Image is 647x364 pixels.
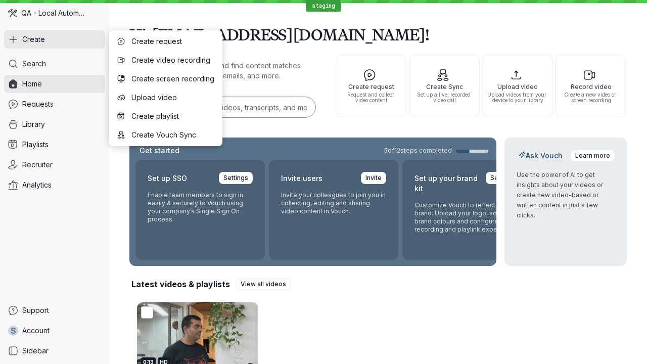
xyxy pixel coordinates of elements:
[361,172,386,184] a: Invite
[22,326,50,336] span: Account
[241,279,286,289] span: View all videos
[8,9,17,18] img: QA - Local Automation avatar
[148,191,253,223] p: Enable team members to sign in easily & securely to Vouch using your company’s Single Sign On pro...
[22,59,46,69] span: Search
[22,180,52,190] span: Analytics
[413,92,475,103] span: Set up a live, recorded video call
[22,99,54,109] span: Requests
[414,201,520,234] p: Customize Vouch to reflect your brand. Upload your logo, adjust brand colours and configure the r...
[22,346,49,356] span: Sidebar
[131,74,214,84] span: Create screen recording
[517,170,615,220] p: Use the power of AI to get insights about your videos or create new video-based or written conten...
[490,173,515,183] span: Settings
[22,34,45,44] span: Create
[111,126,220,144] button: Create Vouch Sync
[409,55,480,117] button: Create SyncSet up a live, recorded video call
[4,176,105,194] a: Analytics
[4,4,105,22] div: QA - Local Automation
[111,70,220,88] button: Create screen recording
[560,92,622,103] span: Create a new video or screen recording
[486,172,520,184] a: Settings
[4,55,105,73] a: Search
[148,172,187,185] h2: Set up SSO
[4,135,105,154] a: Playlists
[4,115,105,133] a: Library
[560,83,622,90] span: Record video
[340,92,402,103] span: Request and collect video content
[11,326,16,336] span: s
[517,151,565,161] h2: Ask Vouch
[22,79,42,89] span: Home
[131,93,214,103] span: Upload video
[487,83,548,90] span: Upload video
[281,172,322,185] h2: Invite users
[131,279,230,290] h2: Latest videos & playlists
[111,32,220,51] button: Create request
[22,160,53,170] span: Recruiter
[131,111,214,121] span: Create playlist
[4,95,105,113] a: Requests
[384,147,452,155] span: 5 of 12 steps completed
[575,151,610,161] span: Learn more
[336,55,406,117] button: Create requestRequest and collect video content
[22,305,49,315] span: Support
[131,36,214,47] span: Create request
[131,130,214,140] span: Create Vouch Sync
[22,119,45,129] span: Library
[384,147,488,155] a: 5of12steps completed
[482,55,553,117] button: Upload videoUpload videos from your device to your library
[571,150,615,162] a: Learn more
[281,191,386,215] p: Invite your colleagues to join you in collecting, editing and sharing video content in Vouch.
[4,75,105,93] a: Home
[22,140,49,150] span: Playlists
[556,55,626,117] button: Record videoCreate a new video or screen recording
[414,172,480,195] h2: Set up your brand kit
[487,92,548,103] span: Upload videos from your device to your library
[111,107,220,125] button: Create playlist
[111,51,220,69] button: Create video recording
[219,172,253,184] a: Settings
[129,20,627,49] h1: Hi, [EMAIL_ADDRESS][DOMAIN_NAME]!
[4,342,105,360] a: Sidebar
[340,83,402,90] span: Create request
[111,88,220,107] button: Upload video
[4,301,105,320] a: Support
[4,30,105,49] button: Create
[413,83,475,90] span: Create Sync
[129,61,317,81] p: Search for any keywords and find content matches through transcriptions, user emails, and more.
[137,146,181,156] h2: Get started
[4,322,105,340] a: sAccount
[21,8,86,18] span: QA - Local Automation
[131,55,214,65] span: Create video recording
[223,173,248,183] span: Settings
[236,278,291,290] a: View all videos
[4,156,105,174] a: Recruiter
[365,173,382,183] span: Invite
